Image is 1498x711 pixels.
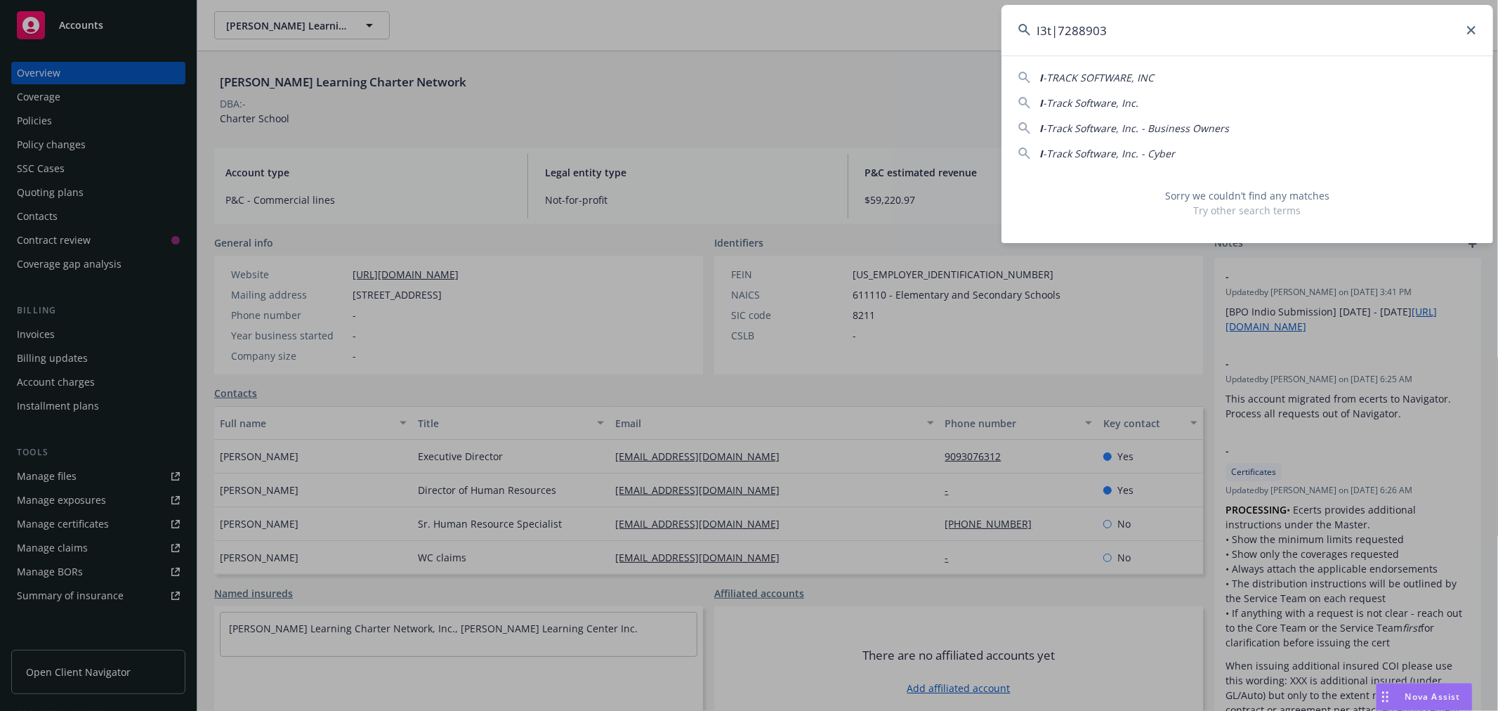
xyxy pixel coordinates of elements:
span: -Track Software, Inc. [1043,96,1138,110]
span: -Track Software, Inc. - Cyber [1043,147,1175,160]
span: I [1039,71,1043,84]
span: Sorry we couldn’t find any matches [1018,188,1476,203]
button: Nova Assist [1376,683,1473,711]
span: Try other search terms [1018,203,1476,218]
span: I [1039,147,1043,160]
span: -Track Software, Inc. - Business Owners [1043,122,1229,135]
input: Search... [1001,5,1493,56]
span: -TRACK SOFTWARE, INC [1043,71,1154,84]
div: Drag to move [1377,684,1394,710]
span: I [1039,96,1043,110]
span: I [1039,122,1043,135]
span: Nova Assist [1405,691,1461,703]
